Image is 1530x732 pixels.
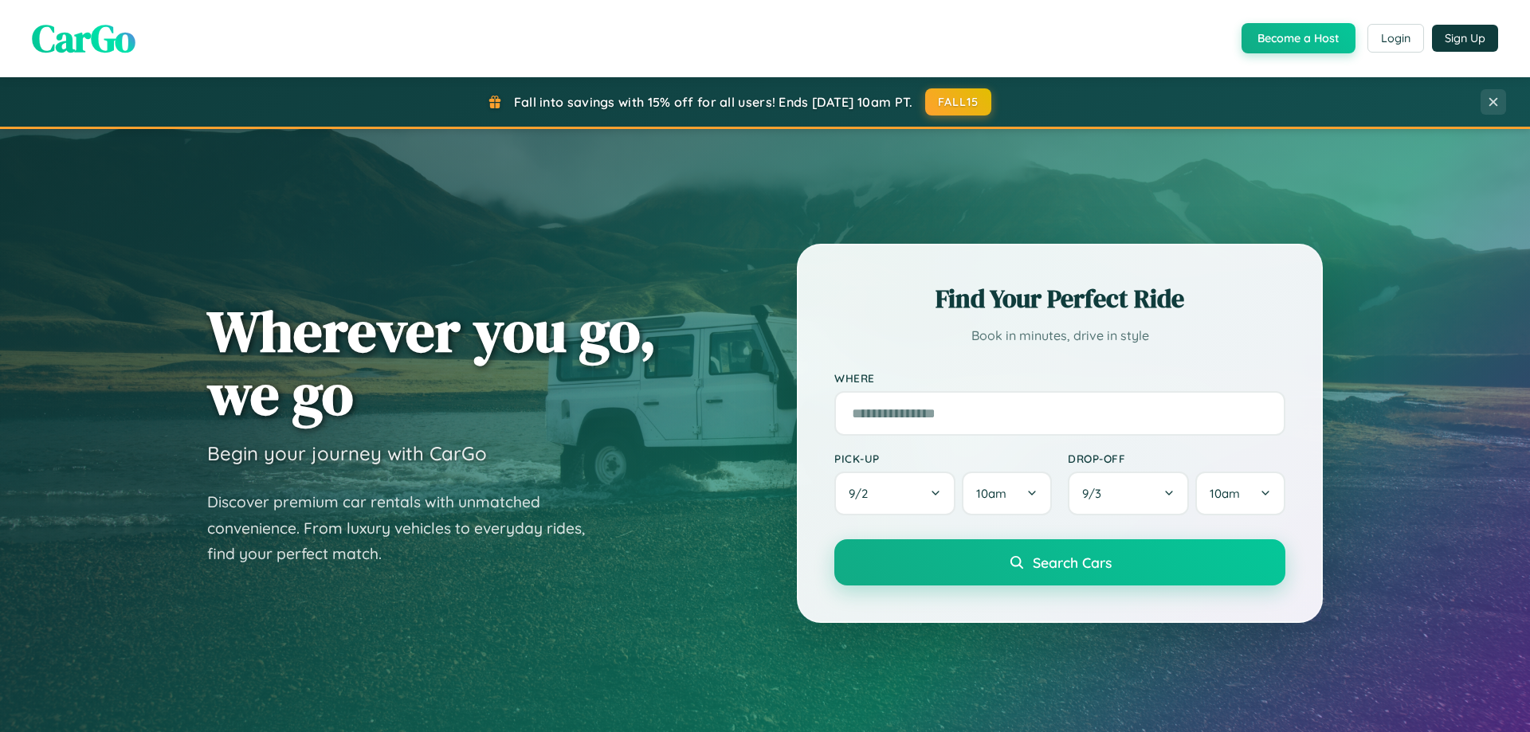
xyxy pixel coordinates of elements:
[1367,24,1424,53] button: Login
[1068,472,1189,515] button: 9/3
[1082,486,1109,501] span: 9 / 3
[207,299,657,425] h1: Wherever you go, we go
[1195,472,1285,515] button: 10am
[834,324,1285,347] p: Book in minutes, drive in style
[1068,452,1285,465] label: Drop-off
[925,88,992,115] button: FALL15
[1432,25,1498,52] button: Sign Up
[1033,554,1112,571] span: Search Cars
[976,486,1006,501] span: 10am
[834,472,955,515] button: 9/2
[1210,486,1240,501] span: 10am
[834,281,1285,316] h2: Find Your Perfect Ride
[1242,23,1355,53] button: Become a Host
[834,539,1285,585] button: Search Cars
[834,371,1285,385] label: Where
[32,12,135,65] span: CarGo
[834,452,1052,465] label: Pick-up
[849,486,876,501] span: 9 / 2
[514,94,913,110] span: Fall into savings with 15% off for all users! Ends [DATE] 10am PT.
[962,472,1052,515] button: 10am
[207,441,487,465] h3: Begin your journey with CarGo
[207,489,606,567] p: Discover premium car rentals with unmatched convenience. From luxury vehicles to everyday rides, ...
